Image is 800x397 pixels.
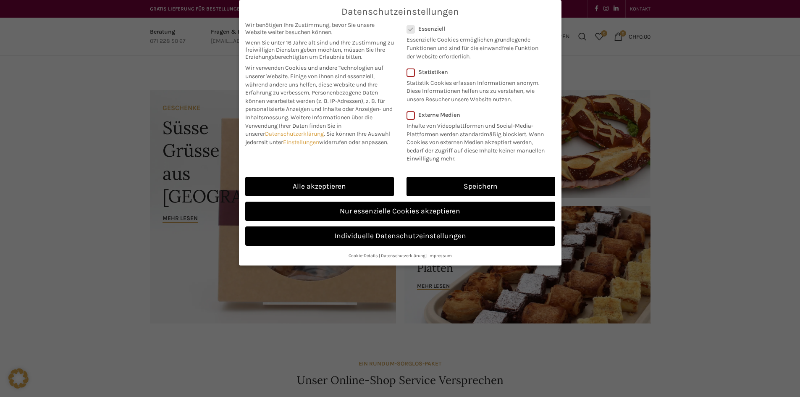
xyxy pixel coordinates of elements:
span: Personenbezogene Daten können verarbeitet werden (z. B. IP-Adressen), z. B. für personalisierte A... [245,89,393,121]
p: Statistik Cookies erfassen Informationen anonym. Diese Informationen helfen uns zu verstehen, wie... [407,76,544,104]
span: Wenn Sie unter 16 Jahre alt sind und Ihre Zustimmung zu freiwilligen Diensten geben möchten, müss... [245,39,394,60]
span: Wir benötigen Ihre Zustimmung, bevor Sie unsere Website weiter besuchen können. [245,21,394,36]
a: Speichern [407,177,555,196]
span: Wir verwenden Cookies und andere Technologien auf unserer Website. Einige von ihnen sind essenzie... [245,64,383,96]
span: Datenschutzeinstellungen [341,6,459,17]
a: Nur essenzielle Cookies akzeptieren [245,202,555,221]
label: Statistiken [407,68,544,76]
span: Weitere Informationen über die Verwendung Ihrer Daten finden Sie in unserer . [245,114,372,137]
a: Alle akzeptieren [245,177,394,196]
label: Essenziell [407,25,544,32]
p: Essenzielle Cookies ermöglichen grundlegende Funktionen und sind für die einwandfreie Funktion de... [407,32,544,60]
label: Externe Medien [407,111,550,118]
a: Einstellungen [283,139,319,146]
a: Impressum [428,253,452,258]
p: Inhalte von Videoplattformen und Social-Media-Plattformen werden standardmäßig blockiert. Wenn Co... [407,118,550,163]
a: Individuelle Datenschutzeinstellungen [245,226,555,246]
a: Datenschutzerklärung [381,253,425,258]
a: Cookie-Details [349,253,378,258]
a: Datenschutzerklärung [265,130,324,137]
span: Sie können Ihre Auswahl jederzeit unter widerrufen oder anpassen. [245,130,390,146]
